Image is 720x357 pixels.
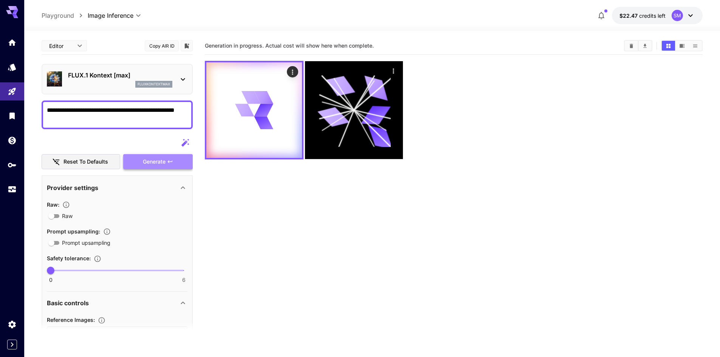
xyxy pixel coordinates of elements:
[8,160,17,170] div: API Keys
[661,40,703,51] div: Show media in grid viewShow media in video viewShow media in list view
[49,276,53,284] span: 0
[619,12,639,19] span: $22.47
[8,320,17,329] div: Settings
[287,66,298,77] div: Actions
[47,317,95,323] span: Reference Images :
[638,41,652,51] button: Download All
[662,41,675,51] button: Show media in grid view
[95,317,108,324] button: Upload a reference image to guide the result. This is needed for Image-to-Image or Inpainting. Su...
[68,71,172,80] p: FLUX.1 Kontext [max]
[49,42,73,50] span: Editor
[62,212,73,220] span: Raw
[624,40,652,51] div: Clear AllDownload All
[100,228,114,235] button: Enables automatic enhancement and expansion of the input prompt to improve generation quality and...
[47,298,89,308] p: Basic controls
[145,40,179,51] button: Copy AIR ID
[138,82,170,87] p: fluxkontextmax
[42,11,88,20] nav: breadcrumb
[8,136,17,145] div: Wallet
[625,41,638,51] button: Clear All
[672,10,683,21] div: SM
[88,11,133,20] span: Image Inference
[388,65,399,76] div: Actions
[612,7,703,24] button: $22.46745SM
[47,294,187,312] div: Basic controls
[689,41,702,51] button: Show media in list view
[91,255,104,263] button: Controls the tolerance level for input and output content moderation. Lower values apply stricter...
[675,41,689,51] button: Show media in video view
[42,11,74,20] a: Playground
[47,183,98,192] p: Provider settings
[182,276,186,284] span: 6
[183,41,190,50] button: Add to library
[619,12,666,20] div: $22.46745
[47,68,187,91] div: FLUX.1 Kontext [max]fluxkontextmax
[47,228,100,235] span: Prompt upsampling :
[123,154,193,170] button: Generate
[47,201,59,208] span: Raw :
[47,255,91,261] span: Safety tolerance :
[205,42,374,49] span: Generation in progress. Actual cost will show here when complete.
[59,201,73,209] button: Controls the level of post-processing applied to generated images.
[42,154,120,170] button: Reset to defaults
[8,62,17,72] div: Models
[8,87,17,96] div: Playground
[62,239,110,247] span: Prompt upsampling
[143,157,166,167] span: Generate
[8,185,17,194] div: Usage
[47,179,187,197] div: Provider settings
[7,340,17,349] button: Expand sidebar
[8,111,17,121] div: Library
[639,12,666,19] span: credits left
[8,38,17,47] div: Home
